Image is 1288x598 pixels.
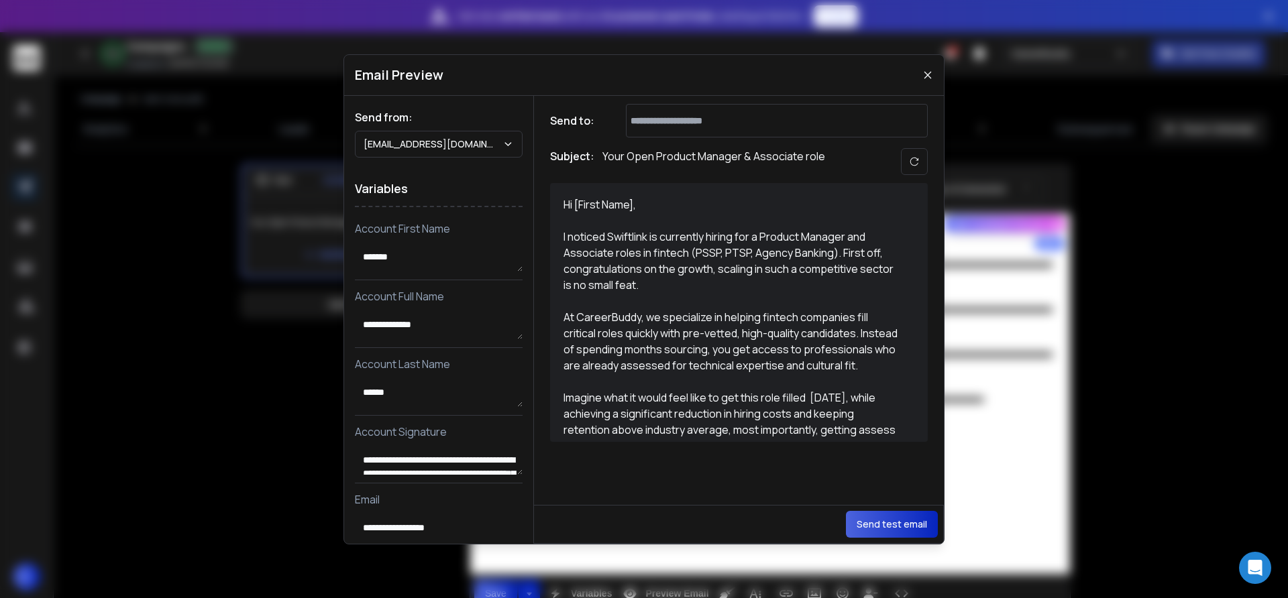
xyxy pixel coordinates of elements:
p: Your Open Product Manager & Associate role [602,148,825,175]
h1: Send to: [550,113,604,129]
p: Email [355,491,523,507]
div: I noticed Swiftlink is currently hiring for a Product Manager and Associate roles in fintech (PSS... [563,229,899,293]
h1: Variables [355,171,523,207]
div: Open Intercom Messenger [1239,552,1271,584]
p: [EMAIL_ADDRESS][DOMAIN_NAME] [364,137,502,151]
p: Account Signature [355,424,523,440]
h1: Email Preview [355,66,443,84]
div: Imagine what it would feel like to get this role filled [DATE], while achieving a significant red... [563,390,899,454]
div: At CareerBuddy, we specialize in helping fintech companies fill critical roles quickly with pre-v... [563,309,899,373]
p: Account First Name [355,221,523,237]
div: Hi [First Name], [563,196,899,213]
p: Account Last Name [355,356,523,372]
h1: Subject: [550,148,594,175]
h1: Send from: [355,109,523,125]
p: Account Full Name [355,288,523,304]
button: Send test email [846,511,938,538]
